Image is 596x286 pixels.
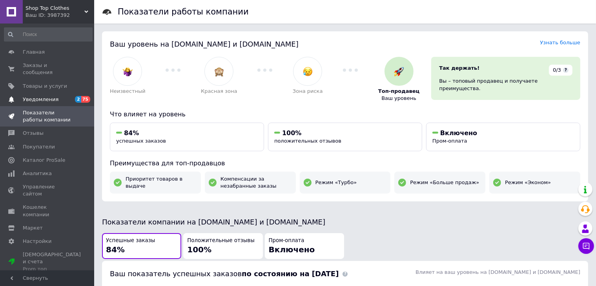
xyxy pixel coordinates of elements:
[102,233,181,259] button: Успешные заказы84%
[282,129,301,137] span: 100%
[378,88,419,95] span: Топ-продавец
[23,183,73,197] span: Управление сайтом
[110,123,264,151] button: 84%успешных заказов
[23,157,65,164] span: Каталог ProSale
[106,237,155,244] span: Успешные заказы
[439,65,479,71] span: Так держать!
[23,49,45,56] span: Главная
[23,238,51,245] span: Настройки
[540,40,580,45] a: Узнать больше
[416,269,580,275] span: Влияет на ваш уровень на [DOMAIN_NAME] и [DOMAIN_NAME]
[23,62,73,76] span: Заказы и сообщения
[110,110,186,118] span: Что влияет на уровень
[126,176,197,190] span: Приоритет товаров в выдаче
[110,40,299,48] span: Ваш уровень на [DOMAIN_NAME] и [DOMAIN_NAME]
[439,78,572,92] div: Вы – топовый продавец и получаете преимущества.
[26,5,84,12] span: Shop Top Clothes
[23,143,55,150] span: Покупатели
[201,88,237,95] span: Красная зона
[26,12,94,19] div: Ваш ID: 3987392
[110,88,146,95] span: Неизвестный
[394,67,404,76] img: :rocket:
[102,218,325,226] span: Показатели компании на [DOMAIN_NAME] и [DOMAIN_NAME]
[303,67,313,76] img: :disappointed_relieved:
[75,96,81,103] span: 2
[23,266,81,273] div: Prom топ
[187,245,211,254] span: 100%
[269,245,315,254] span: Включено
[221,176,292,190] span: Компенсации за незабранные заказы
[23,224,43,232] span: Маркет
[265,233,344,259] button: Пром-оплатаВключено
[549,65,572,76] div: 0/3
[269,237,304,244] span: Пром-оплата
[578,238,594,254] button: Чат с покупателем
[4,27,93,42] input: Поиск
[23,109,73,123] span: Показатели работы компании
[183,233,262,259] button: Положительные отзывы100%
[23,96,58,103] span: Уведомления
[432,138,467,144] span: Пром-оплата
[123,67,133,76] img: :woman-shrugging:
[315,179,357,186] span: Режим «Турбо»
[410,179,479,186] span: Режим «Больше продаж»
[563,67,569,73] span: ?
[268,123,422,151] button: 100%положительных отзывов
[23,83,67,90] span: Товары и услуги
[118,7,249,16] h1: Показатели работы компании
[110,270,339,278] span: Ваш показатель успешных заказов
[124,129,139,137] span: 84%
[23,170,52,177] span: Аналитика
[505,179,551,186] span: Режим «Эконом»
[110,159,225,167] span: Преимущества для топ-продавцов
[293,88,323,95] span: Зона риска
[274,138,341,144] span: положительных отзывов
[426,123,580,151] button: ВключеноПром-оплата
[242,270,339,278] b: по состоянию на [DATE]
[106,245,125,254] span: 84%
[23,204,73,218] span: Кошелек компании
[381,95,416,102] span: Ваш уровень
[23,130,44,137] span: Отзывы
[214,67,224,76] img: :see_no_evil:
[116,138,166,144] span: успешных заказов
[81,96,90,103] span: 75
[187,237,254,244] span: Положительные отзывы
[440,129,477,137] span: Включено
[23,251,81,273] span: [DEMOGRAPHIC_DATA] и счета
